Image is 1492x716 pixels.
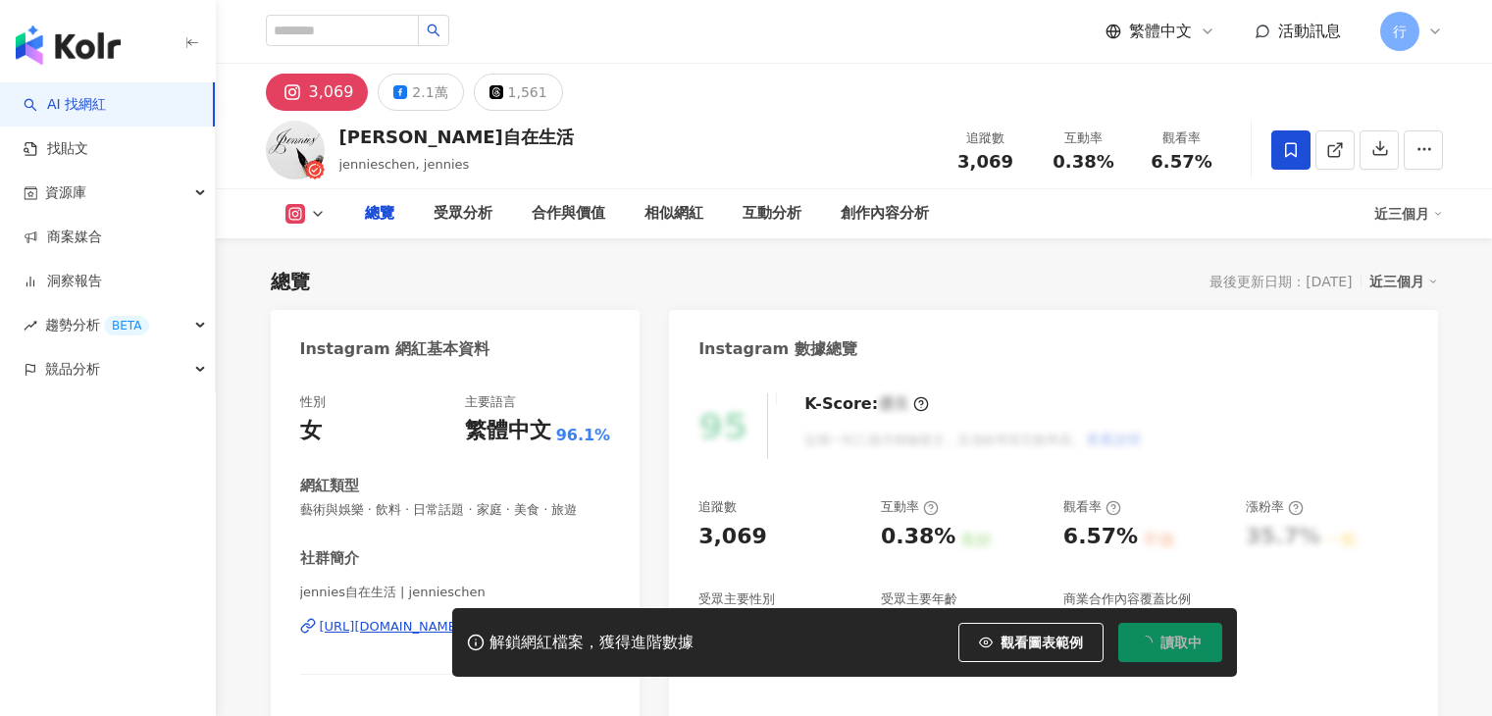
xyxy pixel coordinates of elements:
[434,202,492,226] div: 受眾分析
[957,151,1013,172] span: 3,069
[1129,21,1192,42] span: 繁體中文
[24,272,102,291] a: 洞察報告
[743,202,801,226] div: 互動分析
[1047,128,1121,148] div: 互動率
[698,522,767,552] div: 3,069
[300,584,611,601] span: jennies自在生活 | jennieschen
[881,498,939,516] div: 互動率
[1118,623,1222,662] button: 讀取中
[698,338,857,360] div: Instagram 數據總覽
[365,202,394,226] div: 總覽
[465,393,516,411] div: 主要語言
[1145,128,1219,148] div: 觀看率
[841,202,929,226] div: 創作內容分析
[24,228,102,247] a: 商案媒合
[1151,152,1211,172] span: 6.57%
[1160,635,1202,650] span: 讀取中
[266,74,369,111] button: 3,069
[300,338,490,360] div: Instagram 網紅基本資料
[1393,21,1407,42] span: 行
[24,139,88,159] a: 找貼文
[24,319,37,332] span: rise
[1246,498,1304,516] div: 漲粉率
[309,78,354,106] div: 3,069
[1374,198,1443,230] div: 近三個月
[300,501,611,519] span: 藝術與娛樂 · 飲料 · 日常話題 · 家庭 · 美食 · 旅遊
[16,26,121,65] img: logo
[339,125,574,149] div: [PERSON_NAME]自在生活
[881,522,955,552] div: 0.38%
[24,95,106,115] a: searchAI 找網紅
[1063,590,1191,608] div: 商業合作內容覆蓋比例
[489,633,694,653] div: 解鎖網紅檔案，獲得進階數據
[881,590,957,608] div: 受眾主要年齡
[698,590,775,608] div: 受眾主要性別
[1063,522,1138,552] div: 6.57%
[1369,269,1438,294] div: 近三個月
[1053,152,1113,172] span: 0.38%
[556,425,611,446] span: 96.1%
[465,416,551,446] div: 繁體中文
[45,303,149,347] span: 趨勢分析
[532,202,605,226] div: 合作與價值
[1209,274,1352,289] div: 最後更新日期：[DATE]
[45,171,86,215] span: 資源庫
[412,78,447,106] div: 2.1萬
[45,347,100,391] span: 競品分析
[958,623,1104,662] button: 觀看圖表範例
[804,393,929,415] div: K-Score :
[300,476,359,496] div: 網紅類型
[339,157,470,172] span: jennieschen, jennies
[698,498,737,516] div: 追蹤數
[1001,635,1083,650] span: 觀看圖表範例
[508,78,547,106] div: 1,561
[644,202,703,226] div: 相似網紅
[300,393,326,411] div: 性別
[104,316,149,335] div: BETA
[300,548,359,569] div: 社群簡介
[378,74,463,111] button: 2.1萬
[1063,498,1121,516] div: 觀看率
[474,74,563,111] button: 1,561
[266,121,325,179] img: KOL Avatar
[1278,22,1341,40] span: 活動訊息
[271,268,310,295] div: 總覽
[949,128,1023,148] div: 追蹤數
[1136,633,1156,652] span: loading
[427,24,440,37] span: search
[300,416,322,446] div: 女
